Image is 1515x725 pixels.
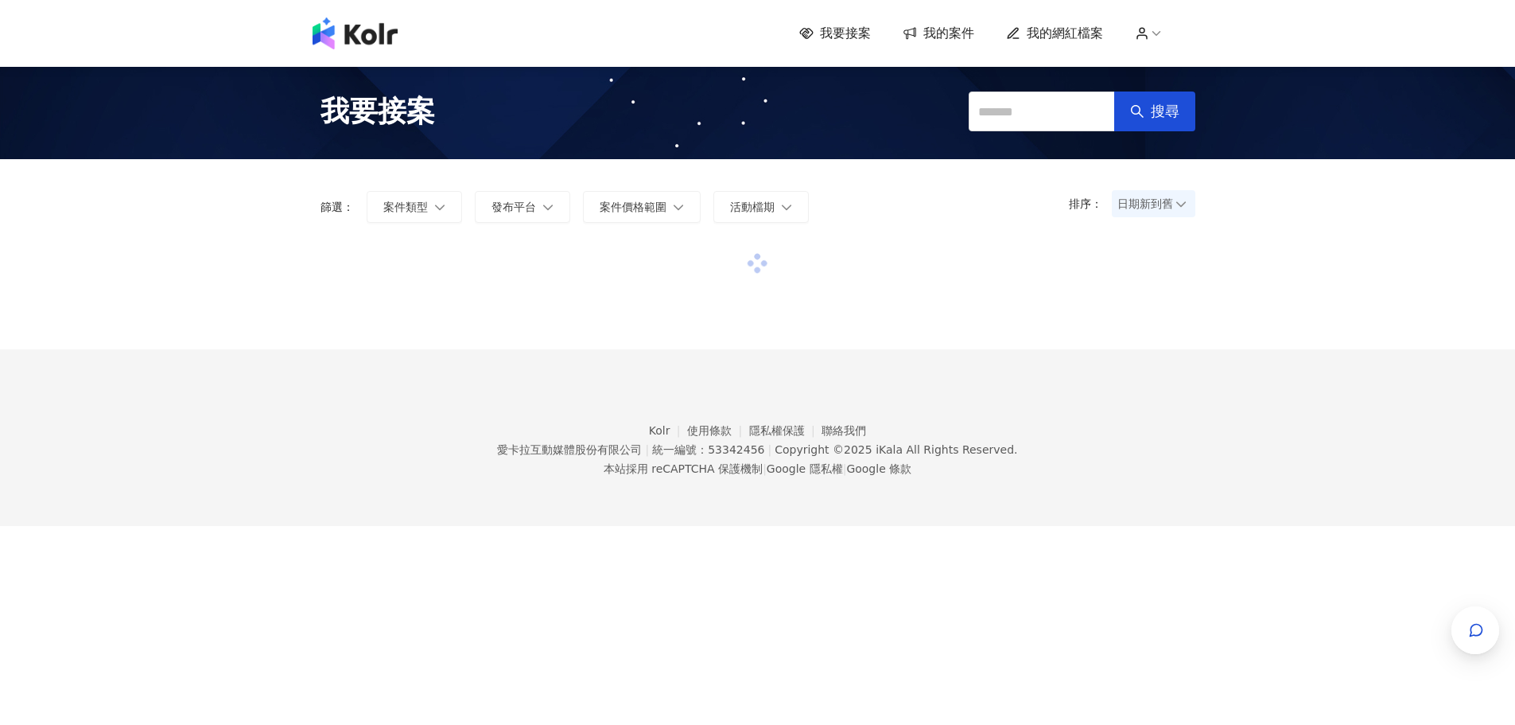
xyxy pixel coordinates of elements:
button: 發布平台 [475,191,570,223]
a: Kolr [649,424,687,437]
span: 我要接案 [820,25,871,42]
a: 我的案件 [903,25,974,42]
img: logo [313,18,398,49]
span: | [767,443,771,456]
span: 搜尋 [1151,103,1179,120]
a: 我的網紅檔案 [1006,25,1103,42]
span: 案件價格範圍 [600,201,666,213]
span: 案件類型 [383,201,428,213]
p: 篩選： [320,201,354,213]
div: 統一編號：53342456 [652,443,764,456]
button: 案件價格範圍 [583,191,701,223]
span: 發布平台 [491,201,536,213]
span: 我的案件 [923,25,974,42]
a: Google 隱私權 [767,462,843,475]
span: | [843,462,847,475]
a: 我要接案 [799,25,871,42]
span: 日期新到舊 [1117,192,1190,216]
a: 隱私權保護 [749,424,822,437]
a: 使用條款 [687,424,749,437]
span: 本站採用 reCAPTCHA 保護機制 [604,459,911,478]
button: 案件類型 [367,191,462,223]
a: Google 條款 [846,462,911,475]
span: | [645,443,649,456]
div: 愛卡拉互動媒體股份有限公司 [497,443,642,456]
span: 我的網紅檔案 [1027,25,1103,42]
div: Copyright © 2025 All Rights Reserved. [775,443,1017,456]
span: 我要接案 [320,92,435,131]
span: search [1130,104,1144,119]
span: 活動檔期 [730,201,775,213]
a: iKala [876,443,903,456]
p: 排序： [1069,197,1112,210]
span: | [763,462,767,475]
button: 活動檔期 [713,191,809,223]
button: 搜尋 [1114,92,1195,131]
a: 聯絡我們 [822,424,866,437]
